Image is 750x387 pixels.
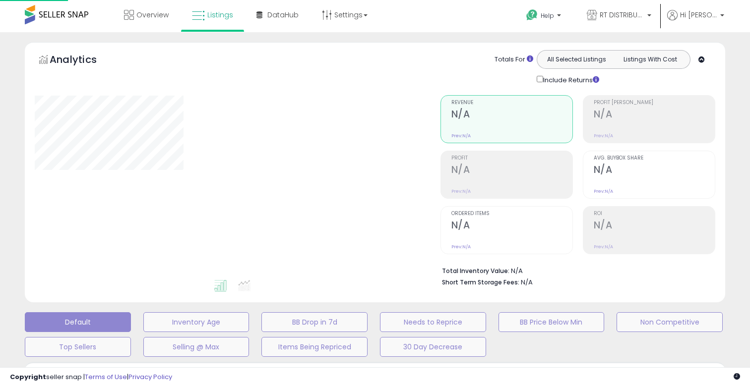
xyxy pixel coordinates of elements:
[451,109,572,122] h2: N/A
[261,337,368,357] button: Items Being Repriced
[380,337,486,357] button: 30 Day Decrease
[442,267,509,275] b: Total Inventory Value:
[451,188,471,194] small: Prev: N/A
[451,156,572,161] span: Profit
[594,220,715,233] h2: N/A
[680,10,717,20] span: Hi [PERSON_NAME]
[442,278,519,286] b: Short Term Storage Fees:
[451,220,572,233] h2: N/A
[50,53,116,69] h5: Analytics
[526,9,538,21] i: Get Help
[495,55,533,64] div: Totals For
[594,244,613,250] small: Prev: N/A
[540,53,614,66] button: All Selected Listings
[594,211,715,217] span: ROI
[267,10,299,20] span: DataHub
[136,10,169,20] span: Overview
[25,312,131,332] button: Default
[541,11,554,20] span: Help
[143,337,250,357] button: Selling @ Max
[594,109,715,122] h2: N/A
[380,312,486,332] button: Needs to Reprice
[451,164,572,177] h2: N/A
[594,188,613,194] small: Prev: N/A
[499,312,605,332] button: BB Price Below Min
[617,312,723,332] button: Non Competitive
[594,156,715,161] span: Avg. Buybox Share
[529,74,611,85] div: Include Returns
[613,53,687,66] button: Listings With Cost
[143,312,250,332] button: Inventory Age
[667,10,724,32] a: Hi [PERSON_NAME]
[521,277,533,287] span: N/A
[518,1,571,32] a: Help
[594,100,715,106] span: Profit [PERSON_NAME]
[594,133,613,139] small: Prev: N/A
[451,244,471,250] small: Prev: N/A
[451,133,471,139] small: Prev: N/A
[451,100,572,106] span: Revenue
[207,10,233,20] span: Listings
[451,211,572,217] span: Ordered Items
[442,264,708,276] li: N/A
[594,164,715,177] h2: N/A
[10,373,172,382] div: seller snap | |
[10,372,46,382] strong: Copyright
[25,337,131,357] button: Top Sellers
[261,312,368,332] button: BB Drop in 7d
[600,10,644,20] span: RT DISTRIBUTION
